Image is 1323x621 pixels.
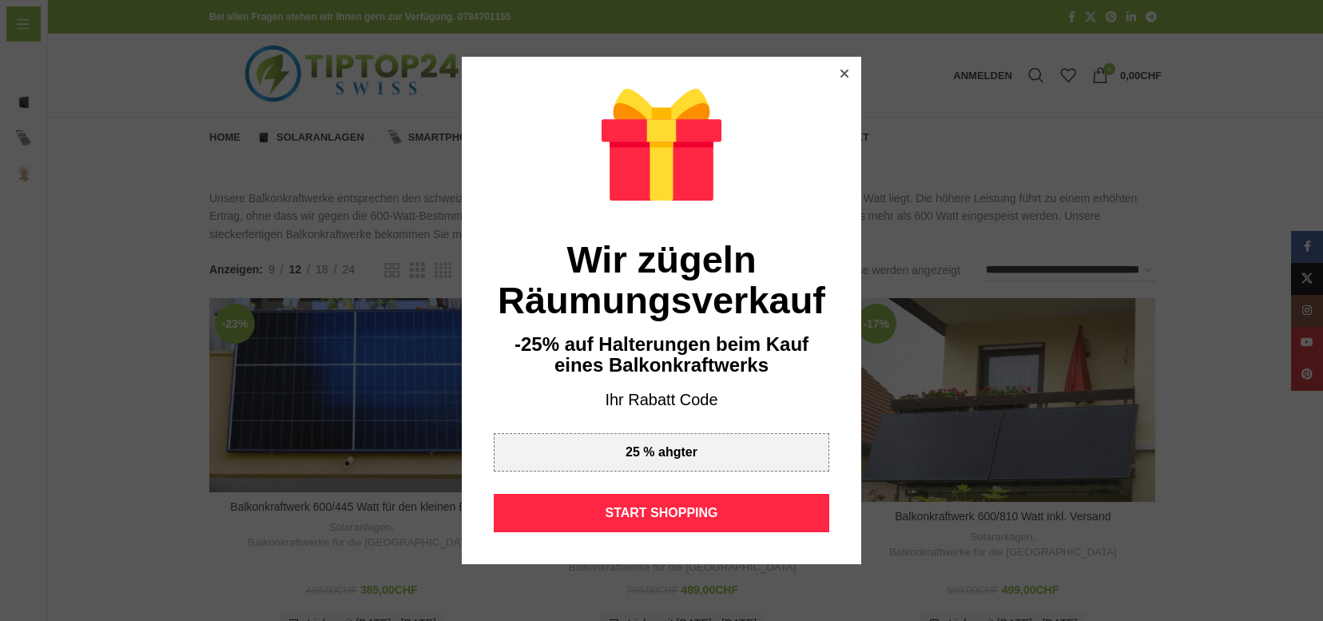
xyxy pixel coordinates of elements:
[494,433,829,472] div: 25 % ahgter
[494,239,829,321] div: Wir zügeln Räumungsverkauf
[494,334,829,376] div: -25% auf Halterungen beim Kauf eines Balkonkraftwerks
[494,389,829,412] div: Ihr Rabatt Code
[494,494,829,532] div: START SHOPPING
[626,446,697,459] div: 25 % ahgter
